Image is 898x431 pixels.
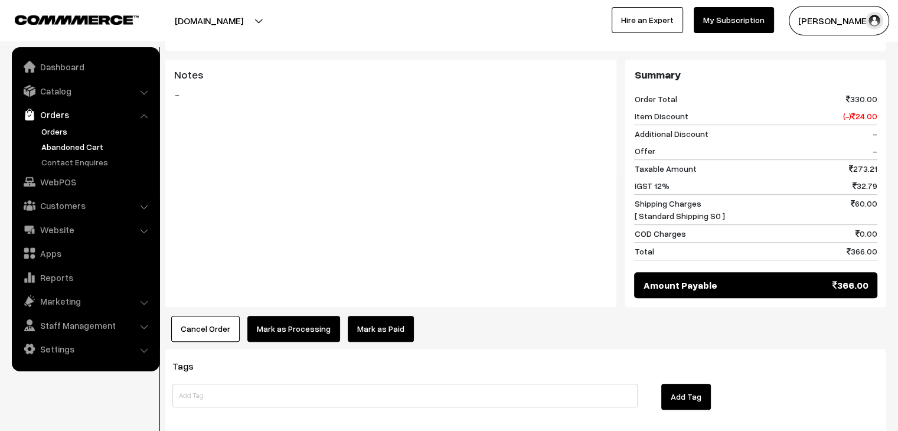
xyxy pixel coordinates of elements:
button: [DOMAIN_NAME] [133,6,285,35]
span: Order Total [634,93,677,105]
img: user [866,12,883,30]
span: Offer [634,145,655,157]
img: logo_orange.svg [19,19,28,28]
blockquote: - [174,87,608,102]
a: Customers [15,195,155,216]
span: 0.00 [855,227,877,240]
a: WebPOS [15,171,155,192]
img: COMMMERCE [15,15,139,24]
button: Mark as Processing [247,316,340,342]
span: 273.21 [849,162,877,175]
span: 366.00 [832,278,868,292]
a: Orders [15,104,155,125]
span: Taxable Amount [634,162,696,175]
div: v 4.0.24 [33,19,58,28]
input: Add Tag [172,384,638,407]
a: Orders [38,125,155,138]
button: Cancel Order [171,316,240,342]
span: Total [634,245,654,257]
a: COMMMERCE [15,12,118,26]
span: - [873,145,877,157]
a: Abandoned Cart [38,141,155,153]
a: Website [15,219,155,240]
div: Domain Overview [45,70,106,77]
img: tab_domain_overview_orange.svg [32,68,41,78]
span: 32.79 [853,179,877,192]
span: 366.00 [847,245,877,257]
a: Mark as Paid [348,316,414,342]
span: Tags [172,360,208,372]
span: Shipping Charges [ Standard Shipping S0 ] [634,197,724,222]
span: (-) 24.00 [843,110,877,122]
span: IGST 12% [634,179,669,192]
a: Hire an Expert [612,7,683,33]
a: My Subscription [694,7,774,33]
img: website_grey.svg [19,31,28,40]
h3: Summary [634,68,877,81]
a: Apps [15,243,155,264]
a: Staff Management [15,315,155,336]
div: Keywords by Traffic [130,70,199,77]
a: Catalog [15,80,155,102]
a: Dashboard [15,56,155,77]
a: Settings [15,338,155,360]
div: Domain: [DOMAIN_NAME] [31,31,130,40]
span: - [873,128,877,140]
button: Add Tag [661,384,711,410]
span: 330.00 [846,93,877,105]
img: tab_keywords_by_traffic_grey.svg [117,68,127,78]
span: Additional Discount [634,128,708,140]
button: [PERSON_NAME]… [789,6,889,35]
a: Contact Enquires [38,156,155,168]
a: Reports [15,267,155,288]
span: Item Discount [634,110,688,122]
span: COD Charges [634,227,685,240]
span: Amount Payable [643,278,717,292]
h3: Notes [174,68,608,81]
a: Marketing [15,290,155,312]
span: 60.00 [851,197,877,222]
